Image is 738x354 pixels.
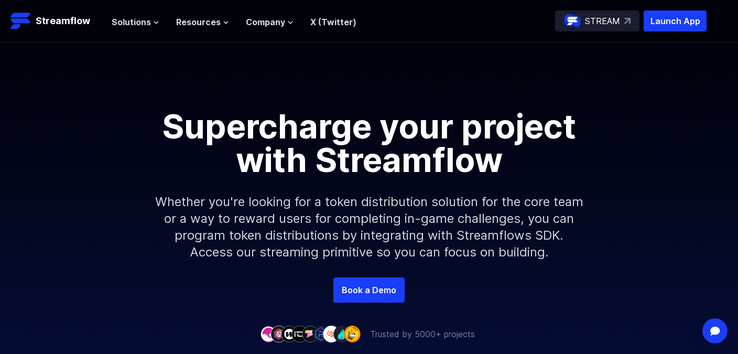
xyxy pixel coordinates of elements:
[176,16,229,28] button: Resources
[144,177,594,277] p: Whether you're looking for a token distribution solution for the core team or a way to reward use...
[291,326,308,342] img: company-4
[270,326,287,342] img: company-2
[302,326,319,342] img: company-5
[624,18,631,24] img: top-right-arrow.svg
[246,16,285,28] span: Company
[644,10,707,31] button: Launch App
[555,10,639,31] a: STREAM
[702,318,728,344] div: Open Intercom Messenger
[281,326,298,342] img: company-3
[112,16,159,28] button: Solutions
[10,10,31,31] img: Streamflow Logo
[176,16,221,28] span: Resources
[323,326,340,342] img: company-7
[112,16,151,28] span: Solutions
[133,110,605,177] h1: Supercharge your project with Streamflow
[370,328,475,340] p: Trusted by 5000+ projects
[344,326,361,342] img: company-9
[260,326,277,342] img: company-1
[36,14,90,28] p: Streamflow
[333,326,350,342] img: company-8
[333,277,405,303] a: Book a Demo
[585,15,620,27] p: STREAM
[10,10,101,31] a: Streamflow
[310,17,356,27] a: X (Twitter)
[246,16,294,28] button: Company
[312,326,329,342] img: company-6
[564,13,581,29] img: streamflow-logo-circle.png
